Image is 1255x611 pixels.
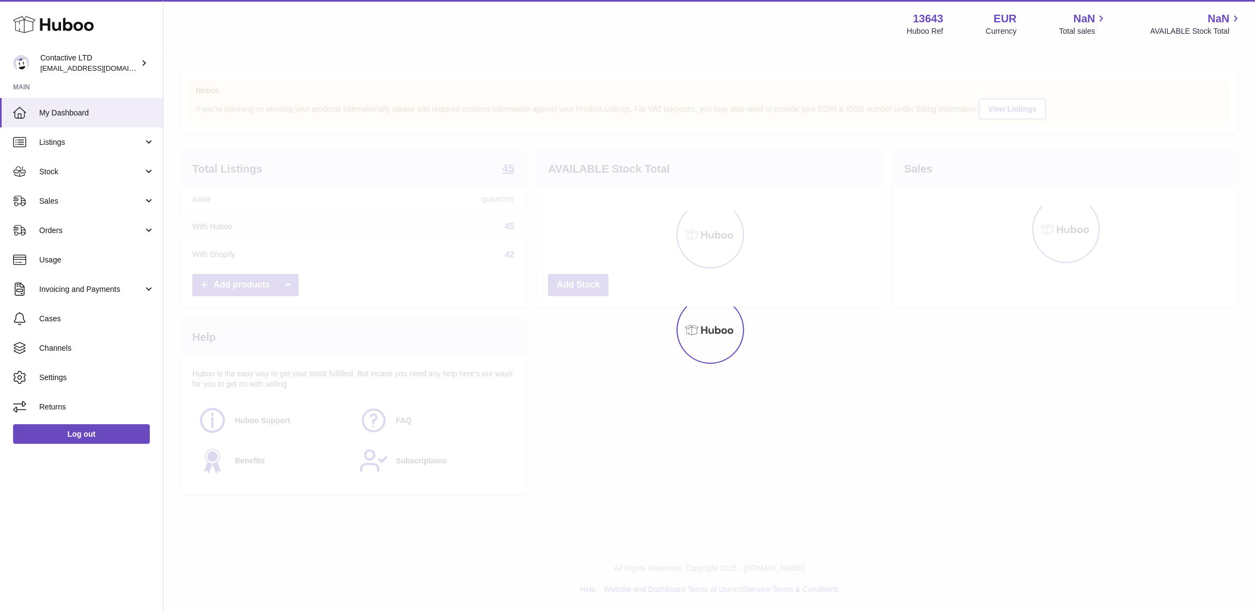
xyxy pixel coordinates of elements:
[39,343,155,353] span: Channels
[40,53,138,74] div: Contactive LTD
[40,64,160,72] span: [EMAIL_ADDRESS][DOMAIN_NAME]
[39,372,155,383] span: Settings
[39,108,155,118] span: My Dashboard
[39,167,143,177] span: Stock
[1208,11,1229,26] span: NaN
[913,11,943,26] strong: 13643
[1059,26,1107,36] span: Total sales
[1150,11,1242,36] a: NaN AVAILABLE Stock Total
[994,11,1016,26] strong: EUR
[1059,11,1107,36] a: NaN Total sales
[39,225,143,236] span: Orders
[13,55,29,71] img: soul@SOWLhome.com
[1150,26,1242,36] span: AVAILABLE Stock Total
[986,26,1017,36] div: Currency
[39,137,143,148] span: Listings
[39,402,155,412] span: Returns
[13,424,150,444] a: Log out
[1073,11,1095,26] span: NaN
[39,196,143,206] span: Sales
[39,255,155,265] span: Usage
[39,284,143,295] span: Invoicing and Payments
[907,26,943,36] div: Huboo Ref
[39,314,155,324] span: Cases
